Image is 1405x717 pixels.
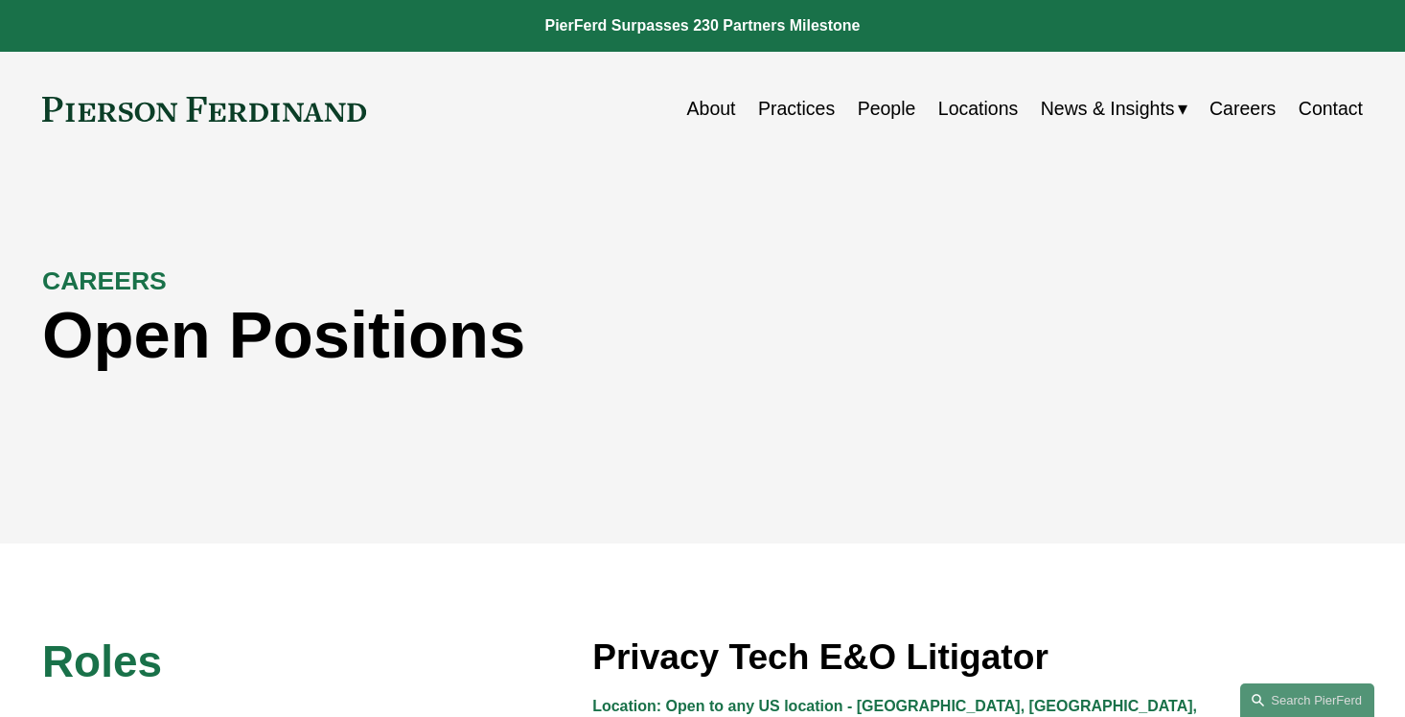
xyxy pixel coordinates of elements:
h1: Open Positions [42,298,1033,374]
a: Careers [1209,90,1276,127]
a: Contact [1299,90,1363,127]
a: About [687,90,736,127]
span: Roles [42,636,162,686]
h3: Privacy Tech E&O Litigator [592,636,1363,680]
span: News & Insights [1041,92,1175,126]
a: Practices [758,90,835,127]
a: Search this site [1240,683,1374,717]
a: Locations [938,90,1018,127]
strong: CAREERS [42,266,167,295]
a: People [858,90,916,127]
a: folder dropdown [1041,90,1187,127]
